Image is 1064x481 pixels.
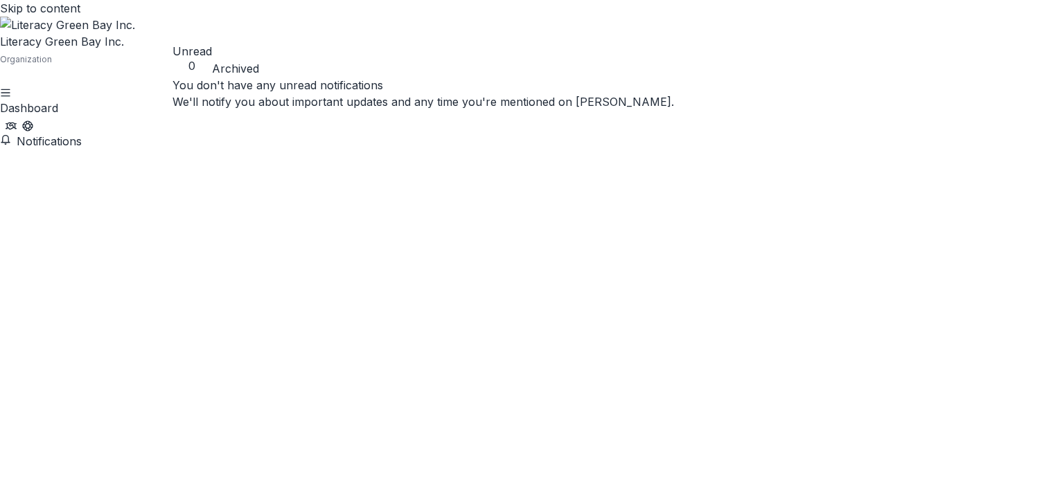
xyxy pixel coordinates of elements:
[172,77,674,93] p: You don't have any unread notifications
[172,93,674,110] p: We'll notify you about important updates and any time you're mentioned on [PERSON_NAME].
[17,134,82,148] span: Notifications
[6,116,17,133] button: Partners
[172,60,212,73] span: 0
[22,116,33,133] button: Get Help
[172,43,212,73] button: Unread
[212,60,259,77] button: Archived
